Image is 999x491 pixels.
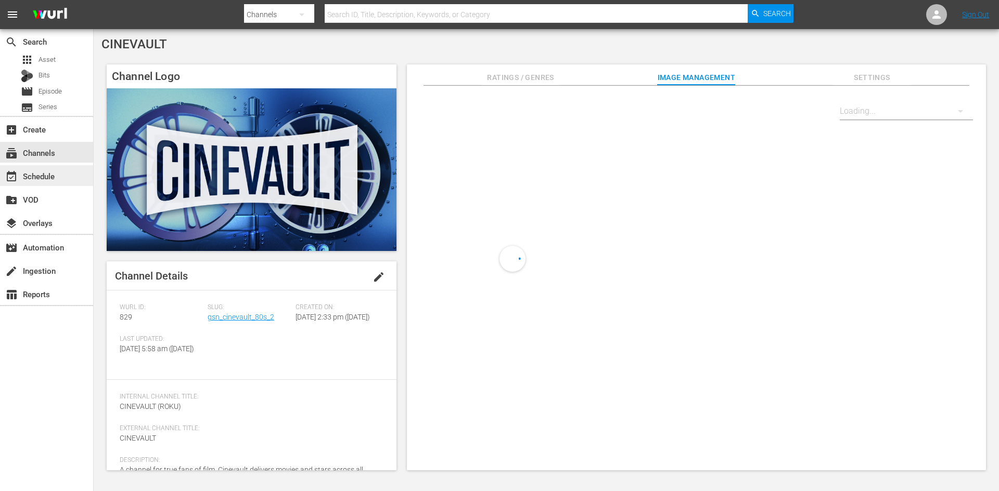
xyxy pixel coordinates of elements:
[6,8,19,21] span: menu
[5,265,18,277] span: Ingestion
[120,402,181,410] span: CINEVAULT (ROKU)
[107,88,396,251] img: CINEVAULT
[482,71,560,84] span: Ratings / Genres
[5,124,18,136] span: Create
[5,217,18,230] span: Overlays
[120,456,378,465] span: Description:
[115,270,188,282] span: Channel Details
[25,3,75,27] img: ans4CAIJ8jUAAAAAAAAAAAAAAAAAAAAAAAAgQb4GAAAAAAAAAAAAAAAAAAAAAAAAJMjXAAAAAAAAAAAAAAAAAAAAAAAAgAT5G...
[962,10,989,19] a: Sign Out
[21,54,33,66] span: Asset
[5,288,18,301] span: Reports
[21,85,33,98] span: Episode
[5,147,18,160] span: Channels
[120,313,132,321] span: 829
[5,170,18,183] span: Schedule
[208,303,290,312] span: Slug:
[120,434,156,442] span: CINEVAULT
[748,4,793,23] button: Search
[5,194,18,206] span: VOD
[366,264,391,289] button: edit
[120,344,194,353] span: [DATE] 5:58 am ([DATE])
[107,64,396,88] h4: Channel Logo
[296,303,378,312] span: Created On:
[120,424,378,433] span: External Channel Title:
[39,55,56,65] span: Asset
[120,393,378,401] span: Internal Channel Title:
[296,313,370,321] span: [DATE] 2:33 pm ([DATE])
[39,70,50,81] span: Bits
[120,303,202,312] span: Wurl ID:
[101,37,167,51] span: CINEVAULT
[657,71,735,84] span: Image Management
[208,313,274,321] a: gsn_cinevault_80s_2
[21,70,33,82] div: Bits
[5,36,18,48] span: Search
[39,102,57,112] span: Series
[833,71,911,84] span: Settings
[39,86,62,97] span: Episode
[21,101,33,114] span: subtitles
[120,335,202,343] span: Last Updated:
[5,242,18,254] span: Automation
[763,4,791,23] span: Search
[373,271,385,283] span: edit
[120,466,363,485] span: A channel for true fans of film, Cinevault delivers movies and stars across all genres. Every mon...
